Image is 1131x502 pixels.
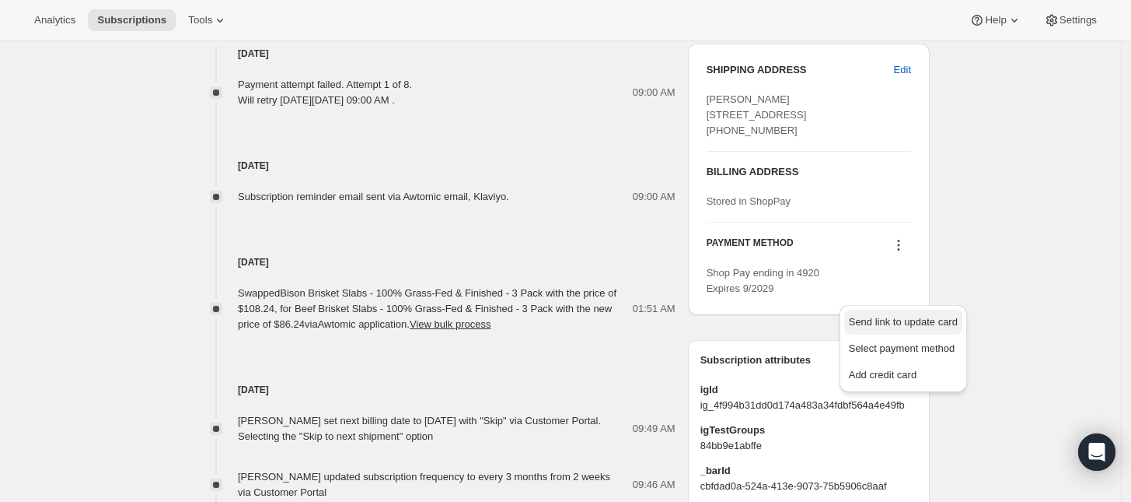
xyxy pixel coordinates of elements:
span: Select payment method [849,342,955,354]
div: Open Intercom Messenger [1078,434,1115,471]
span: Subscriptions [97,14,166,26]
h3: BILLING ADDRESS [707,164,911,180]
span: ig_4f994b31dd0d174a483a34fdbf564a4e49fb [700,398,917,413]
button: Subscriptions [88,9,176,31]
span: 09:00 AM [633,189,675,205]
h3: SHIPPING ADDRESS [707,62,894,78]
span: [PERSON_NAME] updated subscription frequency to every 3 months from 2 weeks via Customer Portal [238,471,610,498]
button: Add credit card [844,363,962,388]
button: Analytics [25,9,85,31]
span: Subscription reminder email sent via Awtomic email, Klaviyo. [238,191,509,202]
span: igId [700,382,917,398]
span: igTestGroups [700,423,917,438]
span: 09:00 AM [633,85,675,100]
div: Payment attempt failed. Attempt 1 of 8. Will retry [DATE][DATE] 09:00 AM . [238,77,412,108]
span: [PERSON_NAME] set next billing date to [DATE] with "Skip" via Customer Portal. Selecting the "Ski... [238,415,601,442]
span: Swapped Bison Brisket Slabs - 100% Grass-Fed & Finished - 3 Pack with the price of $108.24, for B... [238,287,616,330]
h3: Subscription attributes [700,353,881,374]
span: 09:46 AM [633,477,675,493]
span: Stored in ShopPay [707,195,791,207]
button: Send link to update card [844,310,962,335]
h4: [DATE] [191,46,675,61]
span: 09:49 AM [633,421,675,437]
span: [PERSON_NAME] [STREET_ADDRESS] [PHONE_NUMBER] [707,93,807,136]
button: Edit [885,58,920,82]
button: Help [960,9,1031,31]
h4: [DATE] [191,255,675,270]
span: _barId [700,463,917,479]
span: 84bb9e1abffe [700,438,917,454]
button: Select payment method [844,336,962,361]
span: Settings [1059,14,1097,26]
h4: [DATE] [191,382,675,398]
button: Tools [179,9,237,31]
h4: [DATE] [191,158,675,174]
h3: PAYMENT METHOD [707,237,794,258]
span: Add credit card [849,369,916,381]
button: View bulk process [410,318,491,330]
span: Help [985,14,1006,26]
span: 01:51 AM [633,301,675,317]
span: Send link to update card [849,316,958,328]
span: Tools [188,14,212,26]
button: Settings [1035,9,1106,31]
span: Shop Pay ending in 4920 Expires 9/2029 [707,267,819,294]
span: cbfdad0a-524a-413e-9073-75b5906c8aaf [700,479,917,494]
span: Analytics [34,14,75,26]
span: Edit [894,62,911,78]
